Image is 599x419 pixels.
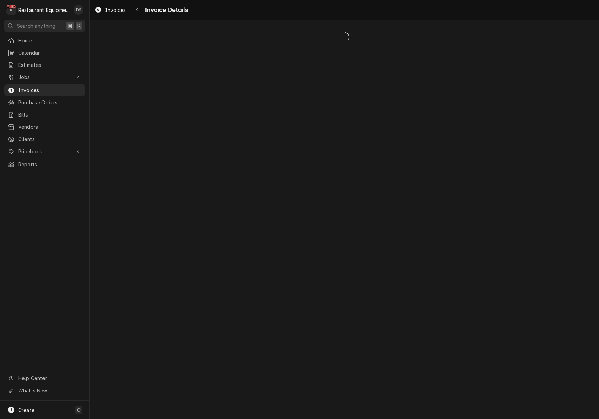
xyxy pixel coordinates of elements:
a: Go to Help Center [4,372,85,384]
a: Estimates [4,59,85,71]
button: Navigate back [132,4,143,15]
span: Create [18,407,34,413]
span: Help Center [18,375,81,382]
span: Invoices [105,6,126,14]
div: DS [74,5,83,15]
span: Search anything [17,22,55,29]
a: Purchase Orders [4,97,85,108]
div: Restaurant Equipment Diagnostics's Avatar [6,5,16,15]
button: Search anything⌘K [4,20,85,32]
a: Home [4,35,85,46]
div: R [6,5,16,15]
span: Calendar [18,49,82,56]
a: Reports [4,159,85,170]
span: C [77,406,81,414]
a: Vendors [4,121,85,133]
span: Home [18,37,82,44]
span: Bills [18,111,82,118]
span: K [77,22,81,29]
span: ⌘ [68,22,73,29]
a: Invoices [4,84,85,96]
a: Calendar [4,47,85,58]
a: Bills [4,109,85,120]
a: Go to What's New [4,385,85,396]
span: Invoices [18,86,82,94]
a: Go to Jobs [4,71,85,83]
span: Invoice Details [143,5,188,15]
div: Restaurant Equipment Diagnostics [18,6,70,14]
span: Vendors [18,123,82,131]
span: Clients [18,135,82,143]
span: Estimates [18,61,82,69]
span: Reports [18,161,82,168]
div: Derek Stewart's Avatar [74,5,83,15]
span: What's New [18,387,81,394]
a: Invoices [92,4,129,16]
span: Purchase Orders [18,99,82,106]
span: Loading... [90,30,599,44]
span: Pricebook [18,148,71,155]
span: Jobs [18,74,71,81]
a: Clients [4,133,85,145]
a: Go to Pricebook [4,146,85,157]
